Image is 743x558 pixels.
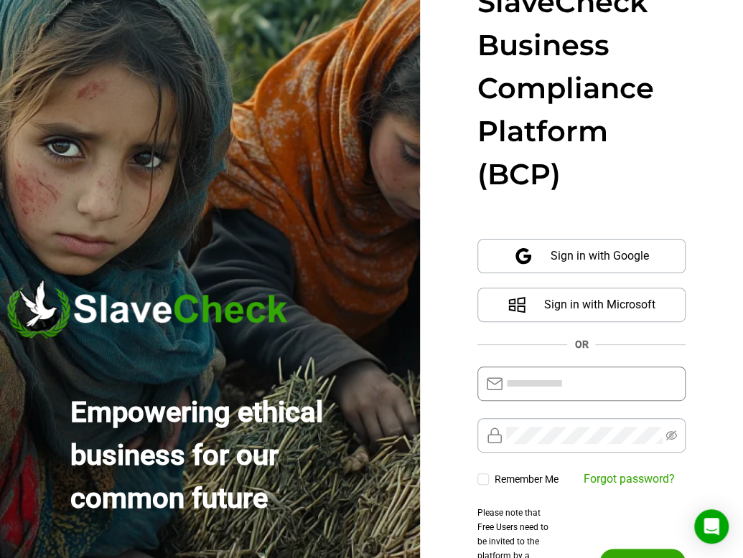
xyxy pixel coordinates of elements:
span: Sign in with Google [550,239,648,273]
div: Open Intercom Messenger [694,509,729,544]
span: google [514,247,533,265]
div: Empowering ethical business for our common future [70,391,339,520]
a: Forgot password? [584,472,675,486]
button: Sign in with Microsoft [477,288,686,322]
span: windows [508,295,526,314]
button: Sign in with Google [477,239,686,273]
span: Sign in with Microsoft [543,288,655,322]
span: eye-invisible [665,430,677,441]
span: Remember Me [489,472,564,487]
div: OR [574,336,588,352]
